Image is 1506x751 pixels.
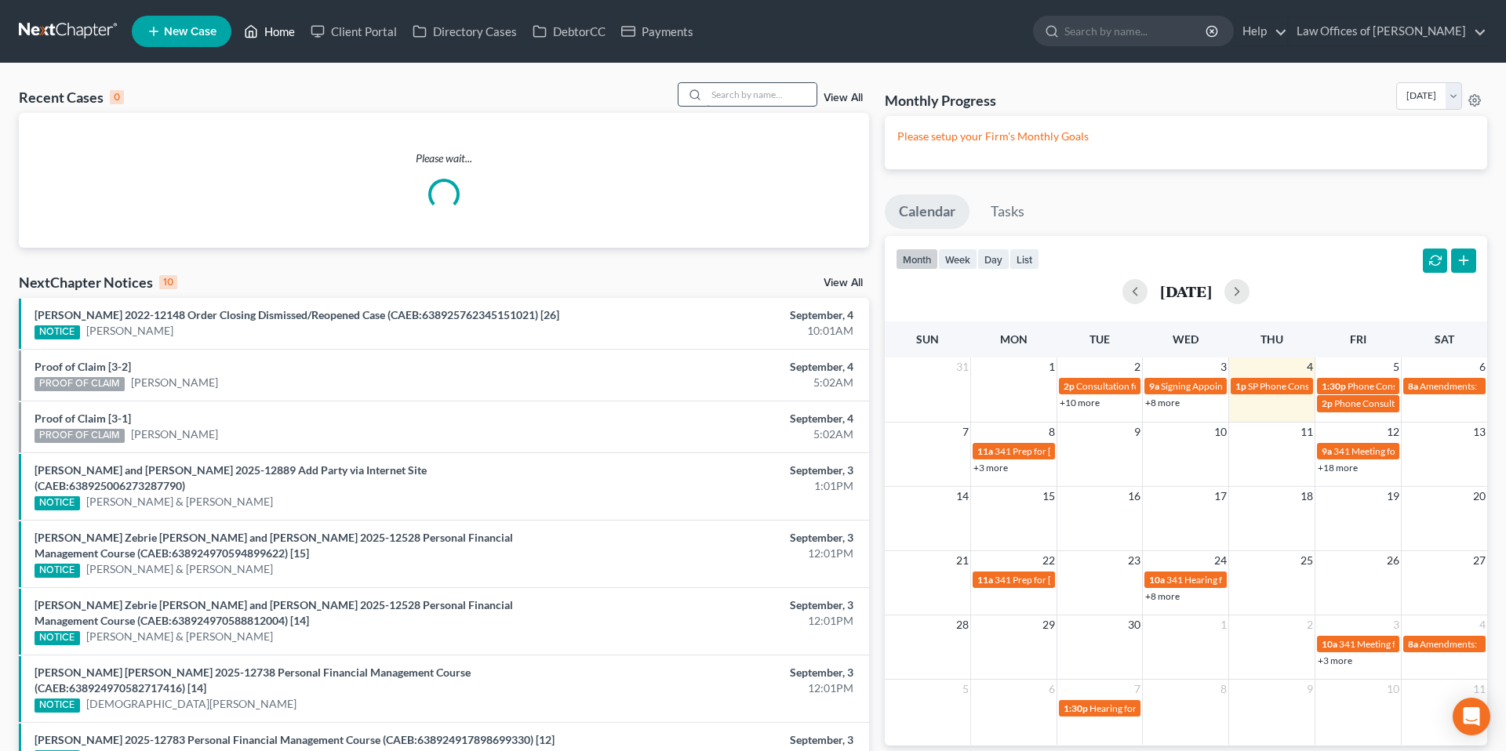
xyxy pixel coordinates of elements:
[824,93,863,103] a: View All
[35,360,131,373] a: Proof of Claim [3-2]
[977,574,993,586] span: 11a
[86,561,273,577] a: [PERSON_NAME] & [PERSON_NAME]
[1391,615,1401,634] span: 3
[1047,423,1057,441] span: 8
[131,426,218,442] a: [PERSON_NAME]
[955,357,970,376] span: 31
[824,278,863,288] a: View All
[35,631,80,645] div: NOTICE
[973,462,1008,473] a: +3 more
[1219,680,1228,698] span: 8
[1305,615,1315,634] span: 2
[164,26,216,38] span: New Case
[1047,680,1057,698] span: 6
[35,496,80,510] div: NOTICE
[86,494,273,510] a: [PERSON_NAME] & [PERSON_NAME]
[1339,638,1480,650] span: 341 Meeting for [PERSON_NAME]
[1435,332,1454,346] span: Sat
[1453,698,1490,735] div: Open Intercom Messenger
[1047,357,1057,376] span: 1
[1478,357,1487,376] span: 6
[591,359,853,375] div: September, 4
[1322,380,1346,392] span: 1:30p
[1408,380,1418,392] span: 8a
[1089,332,1110,346] span: Tue
[1305,680,1315,698] span: 9
[707,83,817,106] input: Search by name...
[1160,283,1212,299] h2: [DATE]
[1041,487,1057,506] span: 15
[1420,380,1477,392] span: Amendments:
[1041,551,1057,570] span: 22
[955,487,970,506] span: 14
[591,323,853,339] div: 10:01AM
[591,732,853,748] div: September, 3
[955,551,970,570] span: 21
[86,696,296,712] a: [DEMOGRAPHIC_DATA][PERSON_NAME]
[1149,574,1165,586] span: 10a
[591,411,853,426] div: September, 4
[35,308,559,321] a: [PERSON_NAME] 2022-12148 Order Closing Dismissed/Reopened Case (CAEB:638925762345151021) [26]
[35,531,513,560] a: [PERSON_NAME] Zebrie [PERSON_NAME] and [PERSON_NAME] 2025-12528 Personal Financial Management Cou...
[1009,249,1039,270] button: list
[1322,638,1337,650] span: 10a
[1334,397,1505,409] span: Phone Consultation for [PERSON_NAME]
[1322,397,1333,409] span: 2p
[1385,551,1401,570] span: 26
[1322,445,1332,457] span: 9a
[1133,680,1142,698] span: 7
[995,574,1122,586] span: 341 Prep for [PERSON_NAME]
[1219,357,1228,376] span: 3
[1133,423,1142,441] span: 9
[1219,615,1228,634] span: 1
[19,88,124,107] div: Recent Cases
[897,129,1475,144] p: Please setup your Firm's Monthly Goals
[1305,357,1315,376] span: 4
[1385,423,1401,441] span: 12
[591,680,853,696] div: 12:01PM
[303,17,405,45] a: Client Portal
[1213,551,1228,570] span: 24
[916,332,939,346] span: Sun
[1471,423,1487,441] span: 13
[1299,423,1315,441] span: 11
[1385,680,1401,698] span: 10
[961,680,970,698] span: 5
[1350,332,1366,346] span: Fri
[1235,17,1287,45] a: Help
[86,323,173,339] a: [PERSON_NAME]
[885,91,996,110] h3: Monthly Progress
[35,377,125,391] div: PROOF OF CLAIM
[1213,487,1228,506] span: 17
[1299,551,1315,570] span: 25
[1318,655,1352,666] a: +3 more
[961,423,970,441] span: 7
[591,463,853,478] div: September, 3
[1064,380,1075,392] span: 2p
[1385,487,1401,506] span: 19
[1089,702,1295,714] span: Hearing for [PERSON_NAME] & [PERSON_NAME]
[1471,680,1487,698] span: 11
[35,698,80,713] div: NOTICE
[525,17,613,45] a: DebtorCC
[35,325,80,339] div: NOTICE
[35,598,513,627] a: [PERSON_NAME] Zebrie [PERSON_NAME] and [PERSON_NAME] 2025-12528 Personal Financial Management Cou...
[885,194,969,229] a: Calendar
[977,194,1039,229] a: Tasks
[977,445,993,457] span: 11a
[977,249,1009,270] button: day
[591,613,853,629] div: 12:01PM
[591,597,853,613] div: September, 3
[1333,445,1475,457] span: 341 Meeting for [PERSON_NAME]
[405,17,525,45] a: Directory Cases
[1161,380,1337,392] span: Signing Appointment for [PERSON_NAME]
[19,151,869,166] p: Please wait...
[1289,17,1486,45] a: Law Offices of [PERSON_NAME]
[1213,423,1228,441] span: 10
[1126,551,1142,570] span: 23
[159,275,177,289] div: 10
[110,90,124,104] div: 0
[1478,615,1487,634] span: 4
[35,733,555,746] a: [PERSON_NAME] 2025-12783 Personal Financial Management Course (CAEB:638924917898699330) [12]
[591,375,853,390] div: 5:02AM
